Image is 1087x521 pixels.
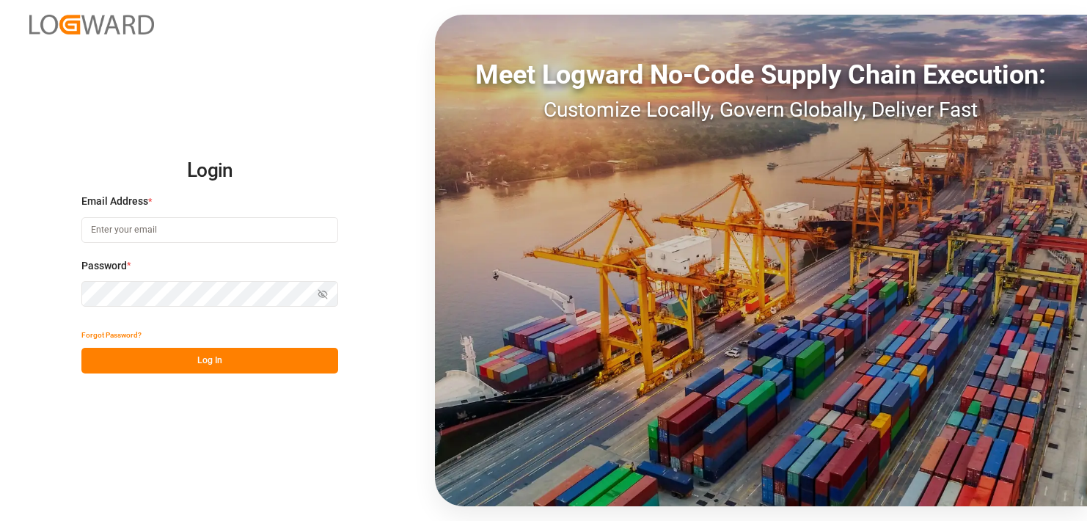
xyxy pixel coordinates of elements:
[435,95,1087,125] div: Customize Locally, Govern Globally, Deliver Fast
[81,217,338,243] input: Enter your email
[81,348,338,374] button: Log In
[81,322,142,348] button: Forgot Password?
[435,55,1087,95] div: Meet Logward No-Code Supply Chain Execution:
[81,194,148,209] span: Email Address
[81,147,338,194] h2: Login
[81,258,127,274] span: Password
[29,15,154,34] img: Logward_new_orange.png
